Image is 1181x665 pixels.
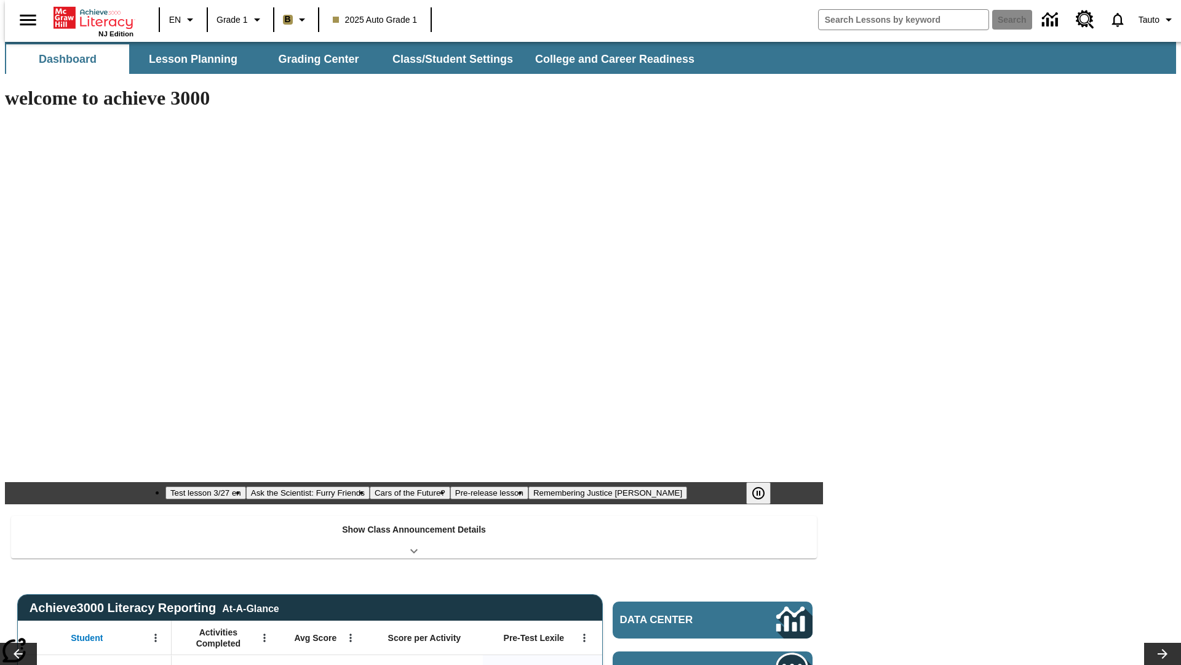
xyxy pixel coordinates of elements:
[165,486,246,499] button: Slide 1 Test lesson 3/27 en
[169,14,181,26] span: EN
[450,486,528,499] button: Slide 4 Pre-release lesson
[212,9,269,31] button: Grade: Grade 1, Select a grade
[71,632,103,643] span: Student
[255,629,274,647] button: Open Menu
[5,42,1176,74] div: SubNavbar
[370,486,450,499] button: Slide 3 Cars of the Future?
[383,44,523,74] button: Class/Student Settings
[1035,3,1068,37] a: Data Center
[1134,9,1181,31] button: Profile/Settings
[620,614,735,626] span: Data Center
[246,486,370,499] button: Slide 2 Ask the Scientist: Furry Friends
[5,87,823,110] h1: welcome to achieve 3000
[257,44,380,74] button: Grading Center
[98,30,133,38] span: NJ Edition
[54,6,133,30] a: Home
[333,14,418,26] span: 2025 Auto Grade 1
[146,629,165,647] button: Open Menu
[6,44,129,74] button: Dashboard
[30,601,279,615] span: Achieve3000 Literacy Reporting
[11,516,817,558] div: Show Class Announcement Details
[294,632,336,643] span: Avg Score
[222,601,279,615] div: At-A-Glance
[819,10,988,30] input: search field
[528,486,687,499] button: Slide 5 Remembering Justice O'Connor
[575,629,594,647] button: Open Menu
[1139,14,1159,26] span: Tauto
[164,9,203,31] button: Language: EN, Select a language
[746,482,783,504] div: Pause
[525,44,704,74] button: College and Career Readiness
[1144,643,1181,665] button: Lesson carousel, Next
[278,9,314,31] button: Boost Class color is light brown. Change class color
[217,14,248,26] span: Grade 1
[10,2,46,38] button: Open side menu
[132,44,255,74] button: Lesson Planning
[178,627,259,649] span: Activities Completed
[504,632,565,643] span: Pre-Test Lexile
[1068,3,1102,36] a: Resource Center, Will open in new tab
[746,482,771,504] button: Pause
[388,632,461,643] span: Score per Activity
[54,4,133,38] div: Home
[285,12,291,27] span: B
[341,629,360,647] button: Open Menu
[613,602,813,639] a: Data Center
[5,44,706,74] div: SubNavbar
[1102,4,1134,36] a: Notifications
[342,523,486,536] p: Show Class Announcement Details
